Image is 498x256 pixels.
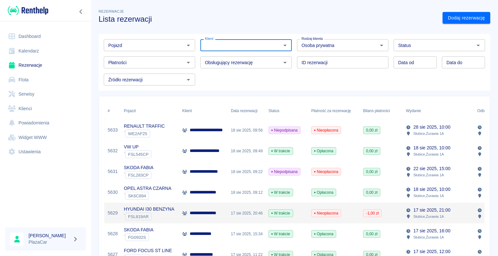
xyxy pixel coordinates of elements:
[312,190,336,195] span: Opłacona
[179,102,228,120] div: Klient
[29,239,70,246] p: PlazaCar
[125,131,150,136] span: WE2AF25
[184,58,193,67] button: Otwórz
[413,186,450,193] p: 18 sie 2025, 10:00
[474,41,483,50] button: Otwórz
[125,193,148,198] span: SK6C894
[269,127,300,133] span: Niepodpisana
[124,185,171,192] p: OPEL ASTRA CZARNA
[108,147,118,154] a: 5632
[99,9,124,13] span: Rezerwacje
[5,130,86,145] a: Widget WWW
[228,203,265,224] div: 17 sie 2025, 20:46
[363,231,380,237] span: 0,00 zł
[442,56,485,68] input: DD.MM.YYYY
[124,130,165,137] div: `
[231,102,257,120] div: Data rezerwacji
[8,5,48,16] img: Renthelp logo
[125,214,151,219] span: FSL819AR
[413,234,444,240] p: Słubice , Żurawia 1A
[124,192,171,200] div: `
[280,41,290,50] button: Otwórz
[124,150,151,158] div: `
[5,44,86,58] a: Kalendarz
[413,193,444,199] p: Słubice , Żurawia 1A
[269,210,293,216] span: W trakcie
[124,213,174,220] div: `
[363,169,380,175] span: 0,00 zł
[124,164,153,171] p: SKODA FABIA
[5,101,86,116] a: Klienci
[228,182,265,203] div: 18 sie 2025, 09:12
[228,120,265,141] div: 18 sie 2025, 09:56
[406,102,421,120] div: Wydanie
[108,102,110,120] div: #
[121,102,179,120] div: Pojazd
[124,144,151,150] p: VW UP
[5,5,48,16] a: Renthelp logo
[125,152,151,157] span: FSL545CP
[312,169,341,175] span: Nieopłacona
[265,102,308,120] div: Status
[312,148,336,154] span: Opłacona
[363,148,380,154] span: 0,00 zł
[108,127,118,134] a: 5633
[312,210,341,216] span: Nieopłacona
[413,172,444,178] p: Słubice , Żurawia 1A
[477,102,489,120] div: Odbiór
[124,171,153,179] div: `
[182,102,192,120] div: Klient
[5,116,86,130] a: Powiadomienia
[312,231,336,237] span: Opłacona
[108,189,118,196] a: 5630
[308,102,360,120] div: Płatność za rezerwację
[124,123,165,130] p: RENAULT TRAFFIC
[377,41,386,50] button: Otwórz
[413,145,450,151] p: 18 sie 2025, 10:00
[269,190,293,195] span: W trakcie
[184,41,193,50] button: Otwórz
[403,102,474,120] div: Wydanie
[104,102,121,120] div: #
[280,58,290,67] button: Otwórz
[413,207,450,214] p: 17 sie 2025, 21:00
[99,15,437,24] h3: Lista rezerwacji
[108,168,118,175] a: 5631
[413,248,450,255] p: 17 sie 2025, 12:00
[108,230,118,237] a: 5628
[108,210,118,216] a: 5629
[5,145,86,159] a: Ustawienia
[228,161,265,182] div: 18 sie 2025, 09:22
[76,7,86,16] button: Zwiń nawigację
[5,87,86,101] a: Serwisy
[269,231,293,237] span: W trakcie
[29,232,70,239] h6: [PERSON_NAME]
[311,102,351,120] div: Płatność za rezerwację
[205,36,213,41] label: Klient
[124,102,136,120] div: Pojazd
[124,247,172,254] p: FORD FOCUS ST LINE
[394,56,437,68] input: DD.MM.YYYY
[269,148,293,154] span: W trakcie
[363,102,390,120] div: Bilans płatności
[125,235,148,240] span: FG0932S
[413,151,444,157] p: Słubice , Żurawia 1A
[413,227,450,234] p: 17 sie 2025, 16:00
[363,127,380,133] span: 0,00 zł
[312,127,341,133] span: Nieopłacona
[125,173,151,178] span: FSL283CP
[228,141,265,161] div: 18 sie 2025, 09:49
[269,169,300,175] span: Niepodpisana
[5,29,86,44] a: Dashboard
[228,102,265,120] div: Data rezerwacji
[413,214,444,219] p: Słubice , Żurawia 1A
[184,75,193,84] button: Otwórz
[268,102,279,120] div: Status
[443,12,490,24] a: Dodaj rezerwację
[363,190,380,195] span: 0,00 zł
[413,124,450,131] p: 28 sie 2025, 10:00
[124,227,153,233] p: SKODA FABIA
[124,233,153,241] div: `
[363,210,381,216] span: -1,00 zł
[5,58,86,73] a: Rezerwacje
